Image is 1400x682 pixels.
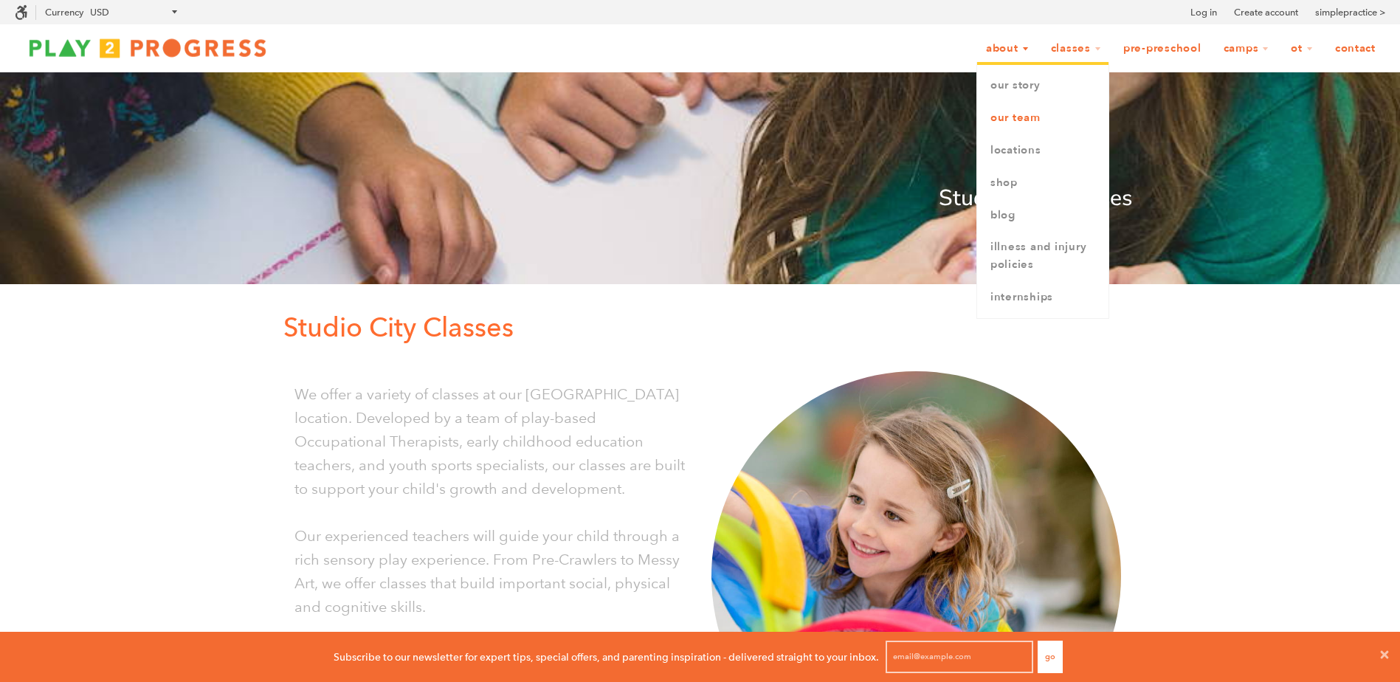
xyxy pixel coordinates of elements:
[283,306,1132,349] p: Studio City Classes
[977,281,1108,314] a: Internships
[45,7,83,18] label: Currency
[1315,5,1385,20] a: simplepractice >
[1114,35,1211,63] a: Pre-Preschool
[1281,35,1323,63] a: OT
[15,33,280,63] img: Play2Progress logo
[1041,35,1111,63] a: Classes
[977,199,1108,232] a: Blog
[1038,641,1063,673] button: Go
[976,35,1038,63] a: About
[294,524,689,619] p: Our experienced teachers will guide your child through a rich sensory play experience. From Pre-C...
[886,641,1033,673] input: email@example.com
[977,231,1108,281] a: Illness and Injury Policies
[1214,35,1279,63] a: Camps
[977,102,1108,134] a: Our Team
[1234,5,1298,20] a: Create account
[334,649,879,665] p: Subscribe to our newsletter for expert tips, special offers, and parenting inspiration - delivere...
[977,69,1108,102] a: Our Story
[1325,35,1385,63] a: Contact
[977,134,1108,167] a: Locations
[269,181,1132,216] p: Studio City Classes
[1190,5,1217,20] a: Log in
[294,382,689,500] p: We offer a variety of classes at our [GEOGRAPHIC_DATA] location. Developed by a team of play-base...
[977,167,1108,199] a: Shop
